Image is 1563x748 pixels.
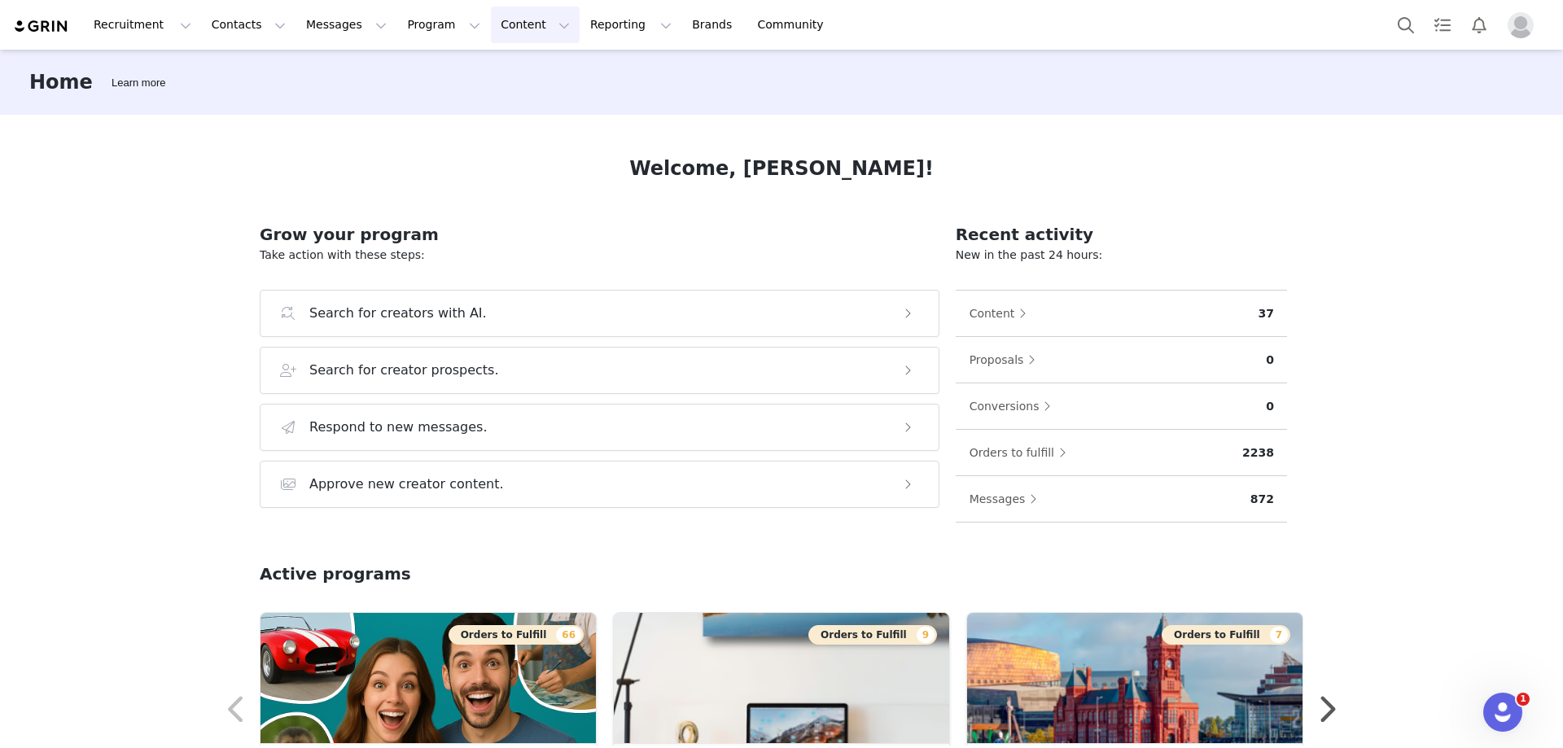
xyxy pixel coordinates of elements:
button: Proposals [969,347,1044,373]
h3: Search for creator prospects. [309,361,499,380]
button: Conversions [969,393,1060,419]
img: 7951fead-cb27-4d3c-aa35-3415405ac3e6.png [967,613,1302,743]
button: Contacts [202,7,296,43]
img: grin logo [13,19,70,34]
button: Orders to Fulfill7 [1162,625,1290,645]
a: Community [748,7,841,43]
button: Search for creator prospects. [260,347,939,394]
p: New in the past 24 hours: [956,247,1287,264]
h2: Active programs [260,562,411,586]
button: Orders to Fulfill9 [808,625,937,645]
h1: Welcome, [PERSON_NAME]! [629,154,934,183]
span: 1 [1517,693,1530,706]
img: a7403cac-fbe9-4a01-9e5e-d3ba71e53ed5.png [614,613,949,743]
h2: Grow your program [260,222,939,247]
button: Orders to Fulfill66 [449,625,584,645]
button: Reporting [580,7,681,43]
button: Search [1388,7,1424,43]
p: 37 [1259,305,1274,322]
button: Content [491,7,580,43]
h3: Search for creators with AI. [309,304,487,323]
img: 11245cf8-59f9-4b4c-b083-4ccf8bda775f.png [260,613,596,743]
button: Orders to fulfill [969,440,1075,466]
h3: Home [29,68,93,97]
button: Messages [969,486,1046,512]
h3: Respond to new messages. [309,418,488,437]
a: Brands [682,7,746,43]
p: 0 [1266,352,1274,369]
p: Take action with these steps: [260,247,939,264]
button: Content [969,300,1035,326]
iframe: Intercom live chat [1483,693,1522,732]
button: Approve new creator content. [260,461,939,508]
h2: Recent activity [956,222,1287,247]
button: Program [397,7,490,43]
p: 2238 [1242,444,1274,461]
p: 0 [1266,398,1274,415]
button: Search for creators with AI. [260,290,939,337]
button: Messages [296,7,396,43]
button: Respond to new messages. [260,404,939,451]
h3: Approve new creator content. [309,475,504,494]
button: Recruitment [84,7,201,43]
p: 872 [1250,491,1274,508]
img: placeholder-profile.jpg [1508,12,1534,38]
div: Tooltip anchor [108,75,169,91]
a: Tasks [1425,7,1460,43]
button: Notifications [1461,7,1497,43]
button: Profile [1498,12,1550,38]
